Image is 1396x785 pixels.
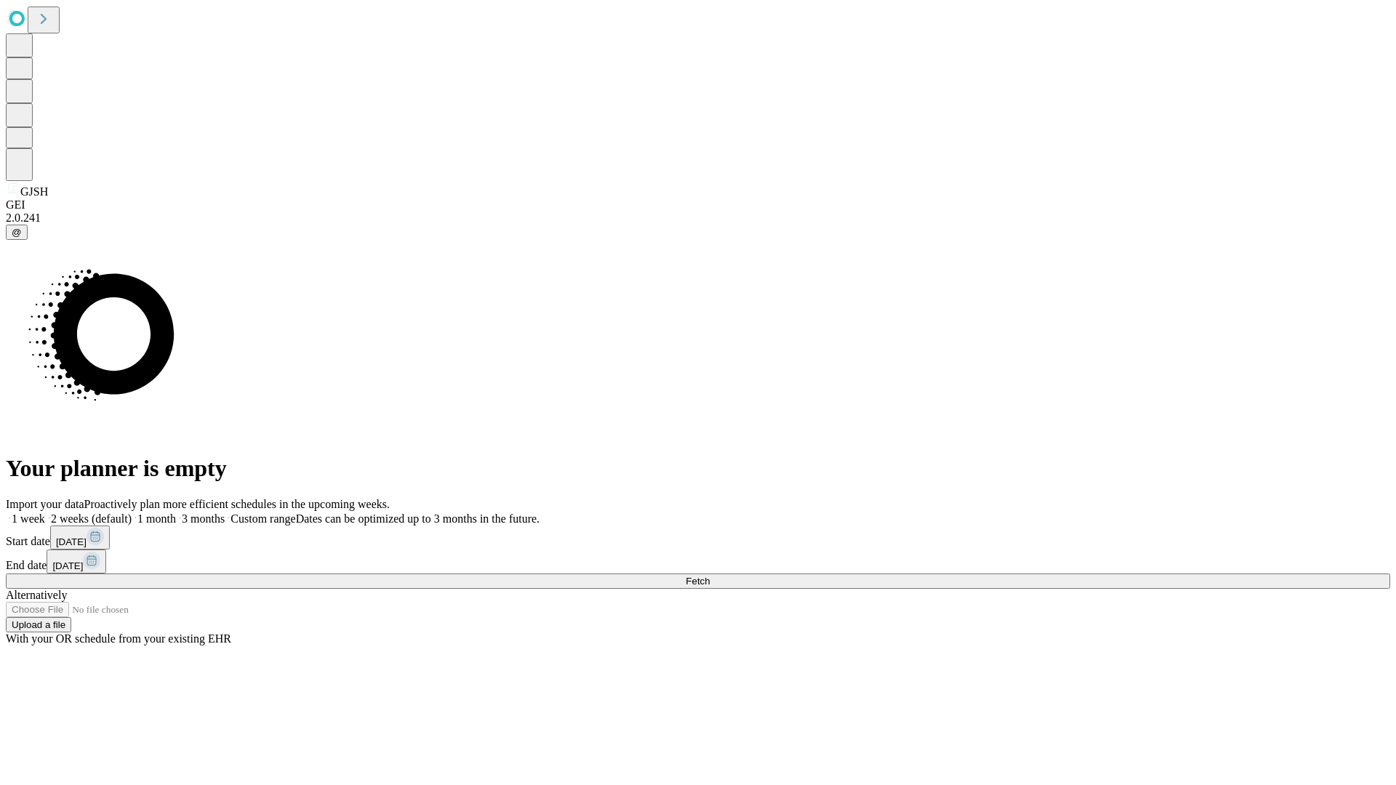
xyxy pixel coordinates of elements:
button: @ [6,225,28,240]
span: [DATE] [52,560,83,571]
button: [DATE] [50,526,110,549]
span: Fetch [686,576,710,587]
button: [DATE] [47,549,106,573]
span: [DATE] [56,536,87,547]
div: Start date [6,526,1390,549]
div: 2.0.241 [6,212,1390,225]
button: Upload a file [6,617,71,632]
span: 1 month [137,512,176,525]
span: 2 weeks (default) [51,512,132,525]
span: Import your data [6,498,84,510]
span: @ [12,227,22,238]
span: GJSH [20,185,48,198]
div: End date [6,549,1390,573]
span: 1 week [12,512,45,525]
h1: Your planner is empty [6,455,1390,482]
span: With your OR schedule from your existing EHR [6,632,231,645]
span: 3 months [182,512,225,525]
span: Custom range [230,512,295,525]
button: Fetch [6,573,1390,589]
span: Dates can be optimized up to 3 months in the future. [296,512,539,525]
div: GEI [6,198,1390,212]
span: Alternatively [6,589,67,601]
span: Proactively plan more efficient schedules in the upcoming weeks. [84,498,390,510]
